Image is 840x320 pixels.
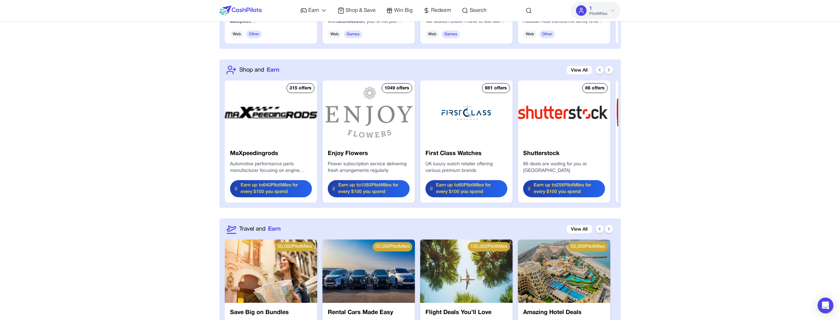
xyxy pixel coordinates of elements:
img: Portable Hookahs [616,80,708,144]
span: Search [470,7,487,15]
h3: Enjoy Flowers [328,149,410,158]
h3: Shutterstock [523,149,605,158]
div: 315 offers [289,85,312,92]
span: Web [425,30,439,38]
span: Games [442,30,460,38]
span: Other [246,30,262,38]
a: Win Big [386,7,413,15]
span: Games [344,30,362,38]
span: Earn [267,66,279,74]
div: Automotive performance parts manufacturer focusing on engine components [230,161,312,175]
div: 86 offers [585,85,605,92]
img: Save Big on Bundles [225,240,317,303]
p: Tax season doesn’t have to feel like turbulence. With , you can file your federal and state taxes... [425,18,507,25]
span: Win Big [394,7,413,15]
div: 50,000 PilotMiles [568,242,608,251]
h3: First Class Watches [425,149,507,158]
img: Rental Cars Made Easy [322,240,415,303]
div: 50,000 PilotMiles [373,242,412,251]
span: Earn up to 256 PilotMiles for every $100 you spend [534,182,601,195]
div: UK luxury watch retailer offering various premium brands [425,161,507,175]
a: Shop andEarn [239,66,279,74]
a: Travel andEarn [239,225,281,233]
span: Web [230,30,244,38]
div: 981 offers [485,85,507,92]
h3: Amazing Hotel Deals [523,308,605,317]
a: Search [462,7,487,15]
p: With , you’re not just monitoring your credit, you’re . Get credit for the bills you’re already p... [328,18,410,25]
span: Travel and [239,225,265,233]
a: Shop & Save [338,7,376,15]
img: First Class Watches [420,80,513,144]
button: 1PilotMiles [571,2,621,19]
h3: MaXpeedingrods [230,149,312,158]
span: PilotMiles [589,11,607,16]
span: Redeem [431,7,451,15]
div: 1049 offers [385,85,409,92]
span: Web [328,30,341,38]
span: Earn up to 80 PilotMiles for every $100 you spend [436,182,503,195]
span: Other [539,30,555,38]
img: Enjoy Flowers [322,80,415,144]
h3: Rental Cars Made Easy [328,308,410,317]
a: View All [567,225,592,233]
a: Redeem [423,7,451,15]
span: Earn up to 640 PilotMiles for every $100 you spend [241,182,308,195]
img: CashPilots Logo [219,6,262,16]
img: Flight Deals You’ll Love [420,240,513,303]
p: Raddish Kids transforms family time into tasty, hands-on learning. Every month, your child gets a... [523,18,605,25]
span: Earn up to 1080 PilotMiles for every $100 you spend [338,182,406,195]
a: View All [567,66,592,74]
strong: ScoreAssist [337,19,364,24]
img: MaXpeedingrods [225,80,317,144]
span: Web [523,30,537,38]
div: 100,000 PilotMiles [468,242,510,251]
h3: Flight Deals You’ll Love [425,308,507,317]
div: Flower subscription service delivering fresh arrangements regularly [328,161,410,175]
img: Shutterstock [518,80,610,144]
img: Amazing Hotel Deals [518,240,610,303]
span: Shop and [239,66,264,74]
span: Earn [308,7,319,15]
h3: Save Big on Bundles [230,308,312,317]
div: 86 deals are waiting for you at [GEOGRAPHIC_DATA] [523,161,605,175]
span: Shop & Save [346,7,376,15]
span: Earn [268,225,281,233]
div: Open Intercom Messenger [818,298,833,313]
a: Earn [300,7,327,15]
div: 50,000 PilotMiles [275,242,315,251]
span: 1 [589,5,592,13]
